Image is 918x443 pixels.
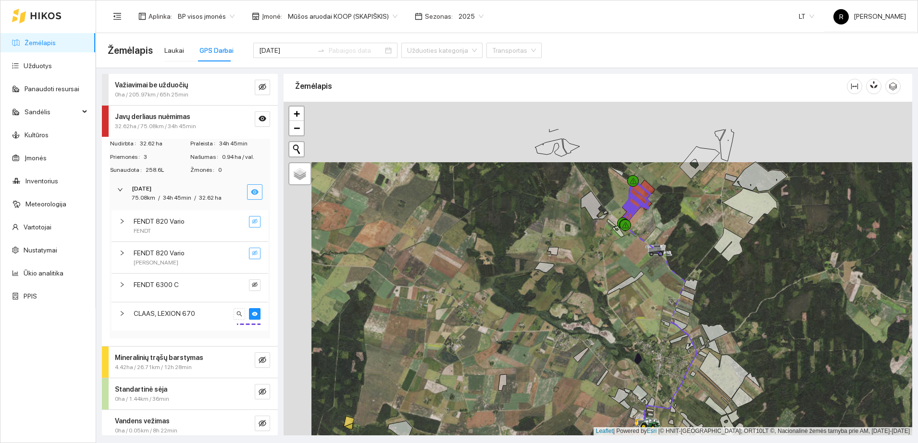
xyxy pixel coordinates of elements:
span: 32.62 ha [140,139,189,148]
div: GPS Darbai [199,45,234,56]
span: FENDT [134,227,151,236]
span: Našumas [190,153,222,162]
button: eye-invisible [255,416,270,431]
span: eye [251,188,259,197]
span: right [119,282,125,287]
span: FENDT 820 Vario [134,248,185,258]
strong: Standartinė sėja [115,385,167,393]
span: menu-fold [113,12,122,21]
a: Zoom out [289,121,304,135]
a: Inventorius [25,177,58,185]
input: Pabaigos data [329,45,383,56]
span: eye-invisible [259,419,266,429]
span: Aplinka : [149,11,172,22]
span: right [119,218,125,224]
span: 0 [218,166,270,175]
a: Meteorologija [25,200,66,208]
button: eye-invisible [249,248,261,259]
a: Užduotys [24,62,52,70]
div: CLAAS, LEXION 670searcheye [112,302,268,331]
button: menu-fold [108,7,127,26]
a: Nustatymai [24,246,57,254]
span: 4.42ha / 26.71km / 12h 28min [115,363,192,372]
input: Pradžios data [259,45,313,56]
span: FENDT 6300 C [134,279,179,290]
a: Leaflet [596,428,613,434]
span: FENDT 820 Vario [134,216,185,227]
span: eye [259,115,266,124]
a: Kultūros [25,131,49,139]
strong: Mineralinių trąšų barstymas [115,354,203,361]
span: 75.08km [132,194,155,201]
div: FENDT 6300 Ceye-invisible [112,274,268,302]
button: eye [249,308,261,320]
a: Zoom in [289,107,304,121]
span: 2025 [459,9,484,24]
span: CLAAS, LEXION 670 [134,308,195,319]
div: Mineralinių trąšų barstymas4.42ha / 26.71km / 12h 28mineye-invisible [102,347,278,378]
span: 32.62 ha [199,194,222,201]
span: BP visos įmonės [178,9,235,24]
span: layout [138,12,146,20]
div: FENDT 820 VarioFENDTeye-invisible [112,210,268,241]
span: 34h 45min [163,194,191,201]
span: right [119,250,125,256]
span: Sunaudota [110,166,146,175]
a: Layers [289,163,310,184]
button: eye-invisible [249,279,261,291]
a: Vartotojai [24,223,51,231]
span: 258.6L [146,166,189,175]
a: PPIS [24,292,37,300]
button: eye [255,111,270,127]
span: right [117,187,123,192]
span: eye-invisible [259,83,266,92]
strong: Javų derliaus nuėmimas [115,113,190,120]
span: Praleista [190,139,219,148]
span: eye-invisible [252,218,258,225]
span: Nudirbta [110,139,140,148]
div: Laukai [164,45,184,56]
strong: Važiavimai be užduočių [115,81,188,89]
button: eye [247,184,262,200]
button: eye-invisible [249,216,261,227]
span: 3 [144,153,189,162]
span: 0.94 ha / val. [222,153,270,162]
span: shop [252,12,260,20]
span: 0ha / 0.05km / 8h 22min [115,426,177,435]
span: to [317,47,325,54]
span: LT [799,9,814,24]
strong: Vandens vežimas [115,417,170,425]
div: [DATE]75.08km/34h 45min/32.62 haeye [110,179,270,208]
span: column-width [847,83,862,90]
span: Mūšos aruodai KOOP (SKAPIŠKIS) [288,9,397,24]
span: / [158,194,160,201]
button: eye-invisible [255,80,270,95]
span: 34h 45min [219,139,270,148]
span: / [194,194,196,201]
a: Žemėlapis [25,39,56,47]
span: [PERSON_NAME] [134,258,178,267]
span: 0ha / 205.97km / 65h 25min [115,90,188,99]
span: eye-invisible [259,356,266,365]
span: 0ha / 1.44km / 36min [115,395,169,404]
a: Įmonės [25,154,47,162]
span: eye-invisible [252,250,258,257]
span: search [236,311,242,318]
strong: [DATE] [132,185,151,192]
span: Sezonas : [425,11,453,22]
span: Įmonė : [262,11,282,22]
div: | Powered by © HNIT-[GEOGRAPHIC_DATA]; ORT10LT ©, Nacionalinė žemės tarnyba prie AM, [DATE]-[DATE] [594,427,912,435]
button: search [234,308,245,320]
span: Priemonės [110,153,144,162]
div: FENDT 820 Vario[PERSON_NAME]eye-invisible [112,242,268,273]
span: right [119,311,125,316]
span: eye-invisible [252,282,258,288]
span: [PERSON_NAME] [833,12,906,20]
div: Javų derliaus nuėmimas32.62ha / 75.08km / 34h 45mineye [102,106,278,137]
button: Initiate a new search [289,142,304,156]
span: eye-invisible [259,388,266,397]
div: Standartinė sėja0ha / 1.44km / 36mineye-invisible [102,378,278,409]
div: Vandens vežimas0ha / 0.05km / 8h 22mineye-invisible [102,410,278,441]
span: + [294,108,300,120]
a: Panaudoti resursai [25,85,79,93]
